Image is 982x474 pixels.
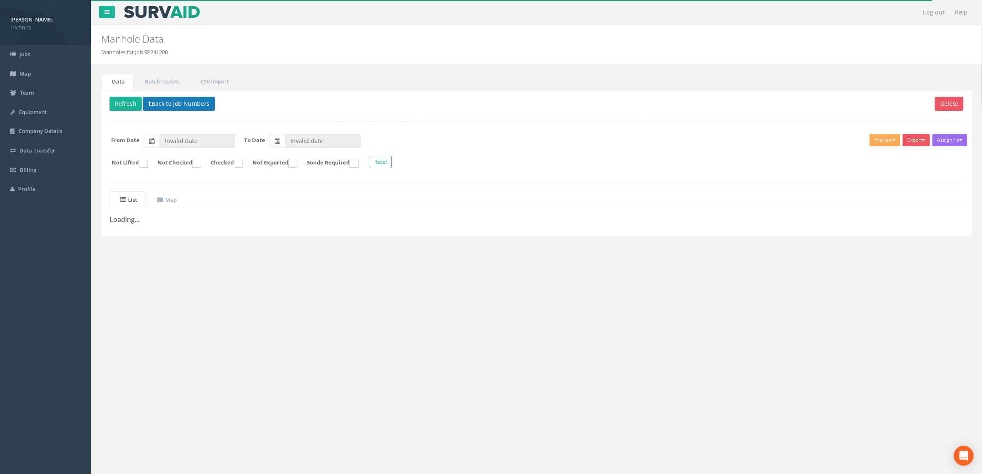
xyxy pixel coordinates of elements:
[109,216,963,224] h3: Loading...
[10,14,81,31] a: [PERSON_NAME] Technics
[244,159,297,168] label: Not Exported
[134,73,189,90] a: Batch Update
[954,446,974,466] div: Open Intercom Messenger
[19,108,47,116] span: Equipment
[285,134,361,148] input: To Date
[19,50,30,58] span: Jobs
[10,24,81,31] span: Technics
[935,97,963,111] button: Delete
[101,48,168,56] li: Manholes for Job SP241200
[190,73,238,90] a: CSV Import
[870,134,900,146] button: Preview
[903,134,930,146] button: Export
[19,70,31,77] span: Map
[120,196,137,203] uib-tab-heading: List
[932,134,967,146] button: Assign To
[10,16,52,23] strong: [PERSON_NAME]
[112,136,140,144] label: From Date
[19,147,55,154] span: Data Transfer
[299,159,359,168] label: Sonde Required
[143,97,215,111] button: Back to Job Numbers
[202,159,243,168] label: Checked
[101,33,825,44] h2: Manhole Data
[101,73,133,90] a: Data
[147,191,185,208] a: Map
[19,127,62,135] span: Company Details
[20,166,36,174] span: Billing
[109,97,142,111] button: Refresh
[370,156,392,168] button: Reset
[20,89,34,96] span: Team
[18,185,35,193] span: Profile
[159,134,235,148] input: From Date
[157,196,177,203] uib-tab-heading: Map
[103,159,148,168] label: Not Lifted
[245,136,266,144] label: To Date
[149,159,201,168] label: Not Checked
[109,191,146,208] a: List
